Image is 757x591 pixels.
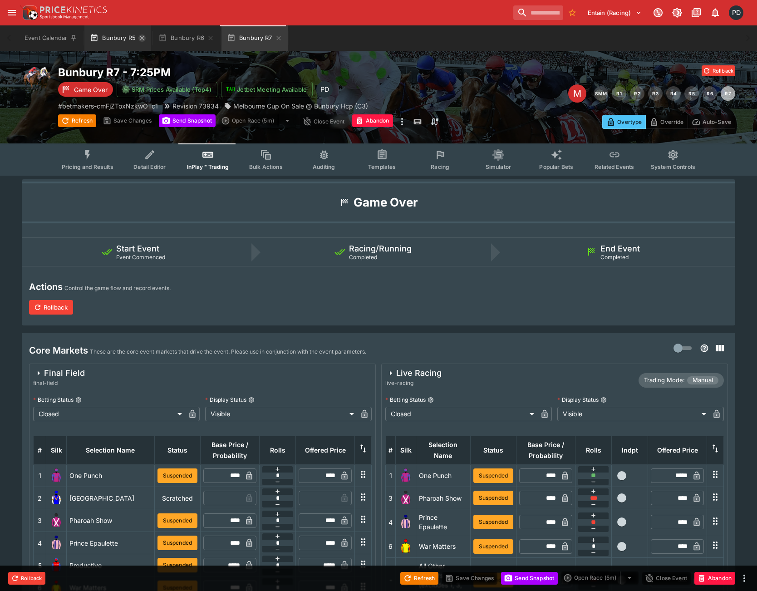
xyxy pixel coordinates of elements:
[133,163,166,170] span: Detail Editor
[651,163,695,170] span: System Controls
[486,163,511,170] span: Simulator
[386,535,396,557] td: 6
[49,468,64,483] img: runner 1
[33,396,74,404] p: Betting Status
[296,436,355,464] th: Offered Price
[386,509,396,535] td: 4
[54,143,703,176] div: Event type filters
[33,368,85,379] div: Final Field
[157,468,197,483] button: Suspended
[600,243,640,254] h5: End Event
[600,254,629,261] span: Completed
[726,3,746,23] button: Paul Dicioccio
[602,115,735,129] div: Start From
[29,281,63,293] h4: Actions
[159,114,216,127] button: Send Snapshot
[248,397,255,403] button: Display Status
[116,254,165,261] span: Event Commenced
[416,487,471,509] td: Pharoah Show
[600,397,607,403] button: Display Status
[660,117,683,127] p: Override
[90,347,366,356] p: These are the core event markets that drive the event. Please use in conjunction with the event p...
[473,515,513,529] button: Suspended
[386,436,396,464] th: #
[721,86,735,101] button: R7
[154,436,200,464] th: Status
[473,468,513,483] button: Suspended
[650,5,666,21] button: Connected to PK
[201,436,260,464] th: Base Price / Probability
[352,116,393,125] span: Mark an event as closed and abandoned.
[397,114,408,129] button: more
[385,379,442,388] span: live-racing
[34,436,46,464] th: #
[8,572,45,585] button: Rollback
[233,101,368,111] p: Melbourne Cup On Sale @ Bunbury Hcp (C3)
[385,396,426,404] p: Betting Status
[648,436,707,464] th: Offered Price
[386,464,396,487] td: 1
[684,86,699,101] button: R5
[739,573,750,584] button: more
[349,243,412,254] h5: Racing/Running
[49,513,64,528] img: runner 3
[416,436,471,464] th: Selection Name
[688,115,735,129] button: Auto-Save
[221,82,313,97] button: Jetbet Meeting Available
[153,25,220,51] button: Bunbury R6
[666,86,681,101] button: R4
[40,6,107,13] img: PriceKinetics
[29,345,88,356] h4: Core Markets
[473,539,513,554] button: Suspended
[316,81,333,98] div: Paul Di Cioccio
[595,163,634,170] span: Related Events
[249,163,283,170] span: Bulk Actions
[428,397,434,403] button: Betting Status
[594,86,608,101] button: SMM
[645,115,688,129] button: Override
[703,86,717,101] button: R6
[349,254,377,261] span: Completed
[687,376,718,385] span: Manual
[260,436,296,464] th: Rolls
[33,379,85,388] span: final-field
[187,163,229,170] span: InPlay™ Trading
[557,407,709,421] div: Visible
[226,85,235,94] img: jetbet-logo.svg
[594,86,735,101] nav: pagination navigation
[385,368,442,379] div: Live Racing
[565,5,580,20] button: No Bookmarks
[67,554,155,576] td: Productive
[75,397,82,403] button: Betting Status
[398,491,413,505] img: runner 3
[516,436,575,464] th: Base Price / Probability
[513,5,563,20] input: search
[416,535,471,557] td: War Matters
[568,84,586,103] div: Edit Meeting
[116,243,159,254] h5: Start Event
[386,487,396,509] td: 3
[224,101,368,111] div: Melbourne Cup On Sale @ Bunbury Hcp (C3)
[416,464,471,487] td: One Punch
[157,536,197,550] button: Suspended
[582,5,647,20] button: Select Tenant
[354,195,418,210] h1: Game Over
[431,163,449,170] span: Racing
[58,65,397,79] h2: Copy To Clipboard
[62,163,113,170] span: Pricing and Results
[630,86,644,101] button: R2
[34,554,46,576] td: 5
[67,487,155,509] td: [GEOGRAPHIC_DATA]
[205,396,246,404] p: Display Status
[84,25,151,51] button: Bunbury R5
[729,5,743,20] div: Paul Dicioccio
[34,487,46,509] td: 2
[398,468,413,483] img: runner 1
[612,86,626,101] button: R1
[501,572,558,585] button: Send Snapshot
[703,117,731,127] p: Auto-Save
[221,25,288,51] button: Bunbury R7
[539,163,573,170] span: Popular Bets
[67,464,155,487] td: One Punch
[49,558,64,572] img: runner 5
